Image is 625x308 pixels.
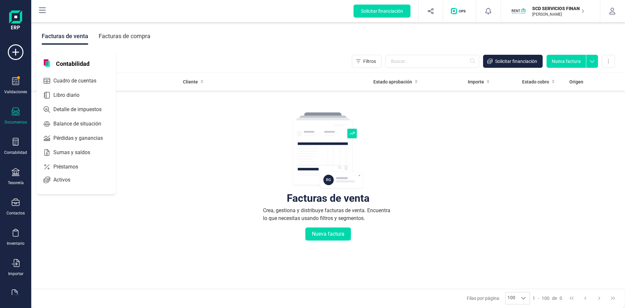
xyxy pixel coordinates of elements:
div: Importar [8,271,23,276]
span: de [552,295,557,301]
span: 100 [542,295,549,301]
button: SCSCD SERVICIOS FINANCIEROS SL[PERSON_NAME] [509,1,592,22]
span: 1 [533,295,535,301]
button: Previous Page [579,292,591,304]
div: Validaciones [4,89,27,95]
div: Facturas de venta [42,28,88,45]
button: Nueva factura [547,55,586,68]
div: - [533,295,562,301]
span: Sumas y saldos [51,149,102,156]
span: Filtros [363,58,376,65]
span: Origen [569,79,583,85]
span: Préstamos [51,163,90,171]
button: First Page [565,292,578,304]
div: Documentos [5,120,27,125]
span: Estado aprobación [373,79,412,85]
div: Facturas de venta [287,195,369,201]
span: Balance de situación [51,120,113,128]
input: Buscar... [385,55,479,68]
span: Cuadro de cuentas [51,77,108,85]
button: Last Page [607,292,619,304]
div: Inventario [7,241,24,246]
button: Nueva factura [305,227,351,241]
span: Solicitar financiación [495,58,537,65]
span: Detalle de impuestos [51,106,113,113]
span: Estado cobro [522,79,549,85]
span: Importe [468,79,484,85]
img: Logo de OPS [451,8,468,14]
div: Tesorería [8,180,24,185]
img: Logo Finanedi [9,10,22,31]
button: Solicitar financiación [483,55,543,68]
span: 0 [560,295,562,301]
button: Logo de OPS [447,1,472,22]
div: Contactos [7,211,25,216]
span: Libro diario [51,91,91,99]
button: Filtros [352,55,382,68]
div: Facturas de compra [99,28,150,45]
p: SCD SERVICIOS FINANCIEROS SL [532,5,584,12]
img: SC [511,4,526,18]
div: Crea, gestiona y distribuye facturas de venta. Encuentra lo que necesitas usando filtros y segmen... [263,207,393,222]
span: Solicitar financiación [361,8,403,14]
img: img-empty-table.svg [292,111,364,190]
div: Filas por página: [467,292,530,304]
span: Pérdidas y ganancias [51,134,115,142]
span: Cliente [183,79,198,85]
div: Contabilidad [4,150,27,155]
span: Contabilidad [52,59,93,67]
span: 100 [506,292,517,304]
button: Solicitar financiación [354,5,410,18]
p: [PERSON_NAME] [532,12,584,17]
span: Activos [51,176,82,184]
button: Next Page [593,292,605,304]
